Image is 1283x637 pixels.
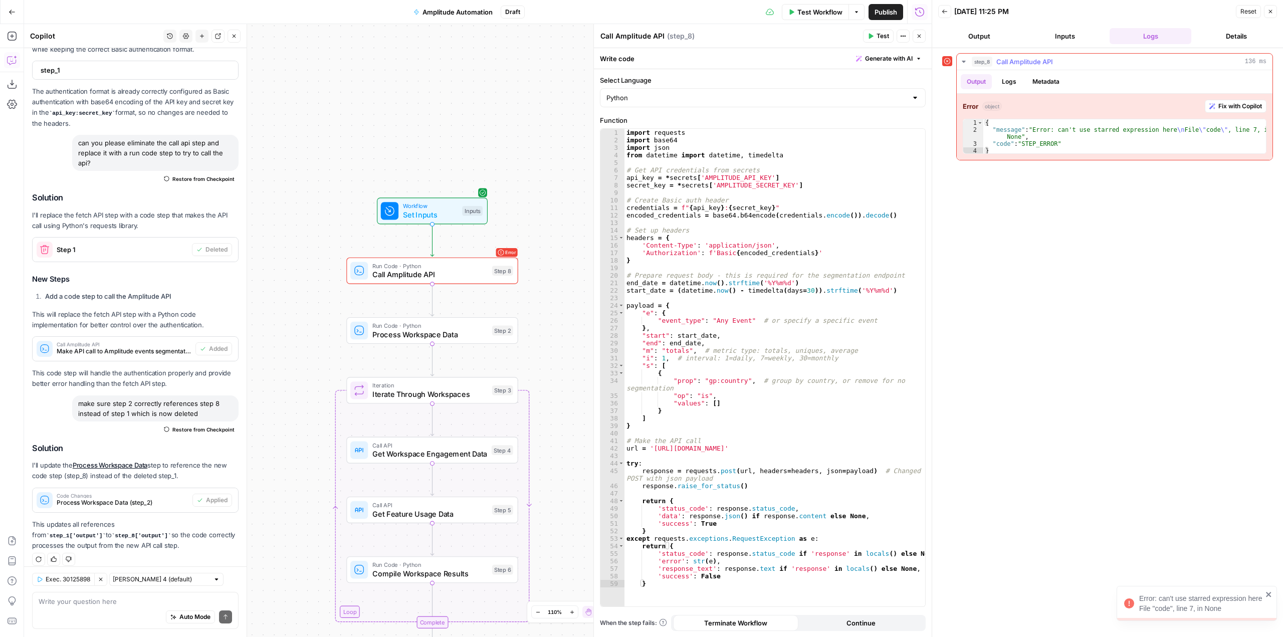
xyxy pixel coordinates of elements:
[600,437,624,445] div: 41
[618,460,624,467] span: Toggle code folding, rows 44 through 52
[492,266,513,276] div: Step 8
[431,403,434,436] g: Edge from step_3 to step_4
[32,273,239,286] h3: New Steps
[32,444,239,453] h2: Solution
[57,493,188,498] span: Code Changes
[600,31,665,41] textarea: Call Amplitude API
[172,426,235,434] span: Restore from Checkpoint
[206,496,228,505] span: Applied
[41,65,228,75] span: step_1
[600,535,624,542] div: 53
[600,144,624,151] div: 3
[963,126,983,140] div: 2
[600,512,624,520] div: 50
[600,430,624,437] div: 40
[600,174,624,181] div: 7
[963,140,983,147] div: 3
[32,460,239,481] p: I'll update the step to reference the new code step (step_8) instead of the deleted step_1.
[996,74,1022,89] button: Logs
[1024,28,1106,44] button: Inputs
[492,385,513,395] div: Step 3
[600,324,624,332] div: 27
[875,7,897,17] span: Publish
[996,57,1053,67] span: Call Amplitude API
[422,7,493,17] span: Amplitude Automation
[961,74,992,89] button: Output
[32,193,239,202] h2: Solution
[57,498,188,507] span: Process Workspace Data (step_2)
[972,57,992,67] span: step_8
[600,272,624,279] div: 20
[32,573,94,586] button: Exec. 30125898
[863,30,894,43] button: Test
[600,445,624,452] div: 42
[32,309,239,330] p: This will replace the fetch API step with a Python code implementation for better control over th...
[32,368,239,389] p: This code step will handle the authentication properly and provide better error handling than the...
[73,461,147,469] a: Process Workspace Data
[372,508,488,519] span: Get Feature Usage Data
[600,115,926,125] label: Function
[594,48,932,69] div: Write code
[46,575,90,584] span: Exec. 30125898
[618,234,624,242] span: Toggle code folding, rows 15 through 18
[600,414,624,422] div: 38
[57,347,191,356] span: Make API call to Amplitude events segmentation endpoint with proper authentication
[600,332,624,339] div: 28
[618,309,624,317] span: Toggle code folding, rows 25 through 27
[346,317,518,344] div: Run Code · PythonProcess Workspace DataStep 2
[372,329,488,340] span: Process Workspace Data
[431,523,434,555] g: Edge from step_5 to step_6
[600,234,624,242] div: 15
[372,449,487,460] span: Get Workspace Engagement Data
[32,210,239,231] p: I'll replace the fetch API step with a code step that makes the API call using Python's requests ...
[600,527,624,535] div: 52
[372,269,488,280] span: Call Amplitude API
[600,542,624,550] div: 54
[600,520,624,527] div: 51
[416,616,448,628] div: Complete
[113,574,209,584] input: Claude Sonnet 4 (default)
[72,135,239,171] div: can you please eliminate the call api step and replace it with a run code step to try to call the...
[600,482,624,490] div: 46
[431,344,434,376] g: Edge from step_2 to step_3
[372,441,487,450] span: Call API
[1205,100,1266,113] button: Fix with Copilot
[195,342,232,355] button: Added
[346,377,518,403] div: LoopIterationIterate Through WorkspacesStep 3
[600,399,624,407] div: 36
[1245,57,1266,66] span: 136 ms
[1110,28,1191,44] button: Logs
[600,294,624,302] div: 23
[600,422,624,430] div: 39
[407,4,499,20] button: Amplitude Automation
[462,206,483,216] div: Inputs
[346,616,518,628] div: Complete
[32,519,239,551] p: This updates all references from to so the code correctly processes the output from the new API c...
[600,565,624,572] div: 57
[600,347,624,354] div: 30
[1265,590,1272,598] button: close
[852,52,926,65] button: Generate with AI
[963,119,983,126] div: 1
[192,494,232,507] button: Applied
[938,28,1020,44] button: Output
[179,612,210,621] span: Auto Mode
[346,556,518,583] div: Run Code · PythonCompile Workspace ResultsStep 6
[618,497,624,505] span: Toggle code folding, rows 48 through 52
[782,4,848,20] button: Test Workflow
[600,159,624,166] div: 5
[600,211,624,219] div: 12
[600,219,624,227] div: 13
[192,243,232,256] button: Deleted
[492,565,513,575] div: Step 6
[403,209,458,221] span: Set Inputs
[600,204,624,211] div: 11
[963,147,983,154] div: 4
[1236,5,1261,18] button: Reset
[1026,74,1065,89] button: Metadata
[600,369,624,377] div: 33
[49,110,115,116] code: api_key:secret_key
[798,615,924,631] button: Continue
[600,279,624,287] div: 21
[46,533,106,539] code: step_1['output']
